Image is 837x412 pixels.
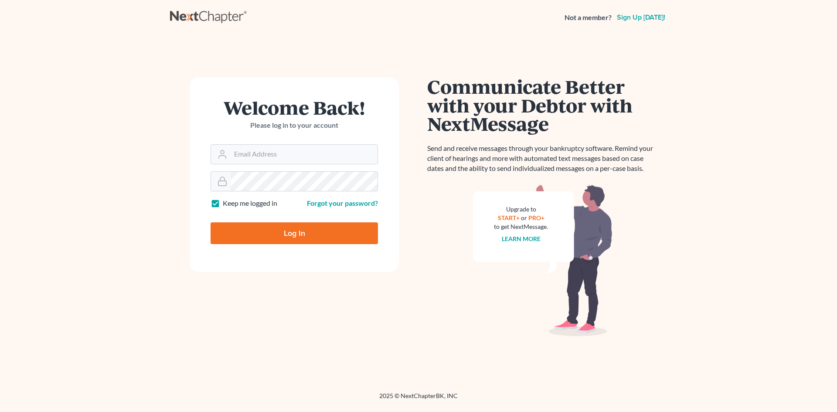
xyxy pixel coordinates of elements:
a: Forgot your password? [307,199,378,207]
div: Upgrade to [494,205,548,214]
input: Log In [211,222,378,244]
span: or [521,214,527,221]
a: PRO+ [528,214,544,221]
a: Sign up [DATE]! [615,14,667,21]
p: Send and receive messages through your bankruptcy software. Remind your client of hearings and mo... [427,143,658,174]
strong: Not a member? [565,13,612,23]
div: 2025 © NextChapterBK, INC [170,392,667,407]
p: Please log in to your account [211,120,378,130]
div: to get NextMessage. [494,222,548,231]
input: Email Address [231,145,378,164]
img: nextmessage_bg-59042aed3d76b12b5cd301f8e5b87938c9018125f34e5fa2b7a6b67550977c72.svg [473,184,612,337]
h1: Welcome Back! [211,98,378,117]
a: START+ [498,214,520,221]
label: Keep me logged in [223,198,277,208]
h1: Communicate Better with your Debtor with NextMessage [427,77,658,133]
a: Learn more [502,235,541,242]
